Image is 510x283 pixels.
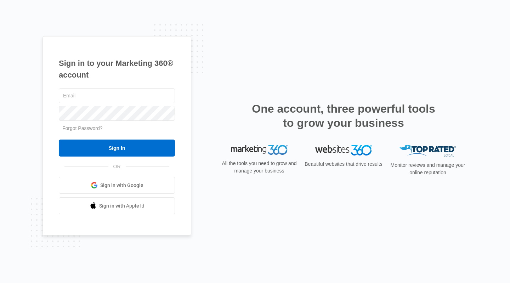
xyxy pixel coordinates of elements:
[59,88,175,103] input: Email
[315,145,372,155] img: Websites 360
[99,202,144,210] span: Sign in with Apple Id
[231,145,288,155] img: Marketing 360
[108,163,126,170] span: OR
[100,182,143,189] span: Sign in with Google
[59,140,175,157] input: Sign In
[59,57,175,81] h1: Sign in to your Marketing 360® account
[304,160,383,168] p: Beautiful websites that drive results
[250,102,437,130] h2: One account, three powerful tools to grow your business
[388,162,467,176] p: Monitor reviews and manage your online reputation
[220,160,299,175] p: All the tools you need to grow and manage your business
[399,145,456,157] img: Top Rated Local
[59,197,175,214] a: Sign in with Apple Id
[62,125,103,131] a: Forgot Password?
[59,177,175,194] a: Sign in with Google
